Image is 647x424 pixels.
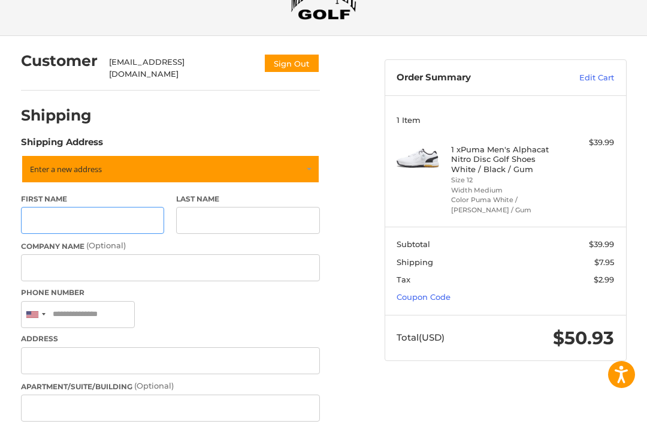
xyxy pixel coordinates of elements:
[553,327,614,349] span: $50.93
[176,194,320,205] label: Last Name
[30,164,102,175] span: Enter a new address
[594,275,614,284] span: $2.99
[397,332,445,343] span: Total (USD)
[397,257,433,267] span: Shipping
[589,239,614,249] span: $39.99
[109,56,252,80] div: [EMAIL_ADDRESS][DOMAIN_NAME]
[397,115,614,125] h3: 1 Item
[397,292,451,302] a: Coupon Code
[451,145,557,174] h4: 1 x Puma Men's Alphacat Nitro Disc Golf Shoes White / Black / Gum
[397,239,430,249] span: Subtotal
[451,195,557,215] li: Color Puma White / [PERSON_NAME] / Gum
[21,240,320,252] label: Company Name
[22,302,49,327] div: United States: +1
[451,175,557,185] li: Size 12
[21,380,320,392] label: Apartment/Suite/Building
[21,52,98,70] h2: Customer
[545,72,614,84] a: Edit Cart
[397,72,545,84] h3: Order Summary
[21,287,320,298] label: Phone Number
[21,136,103,155] legend: Shipping Address
[86,240,126,250] small: (Optional)
[594,257,614,267] span: $7.95
[21,333,320,344] label: Address
[397,275,410,284] span: Tax
[21,155,320,184] a: Enter or select a different address
[21,194,165,205] label: First Name
[264,53,320,73] button: Sign Out
[451,185,557,196] li: Width Medium
[21,106,92,125] h2: Shipping
[560,137,614,149] div: $39.99
[134,381,174,390] small: (Optional)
